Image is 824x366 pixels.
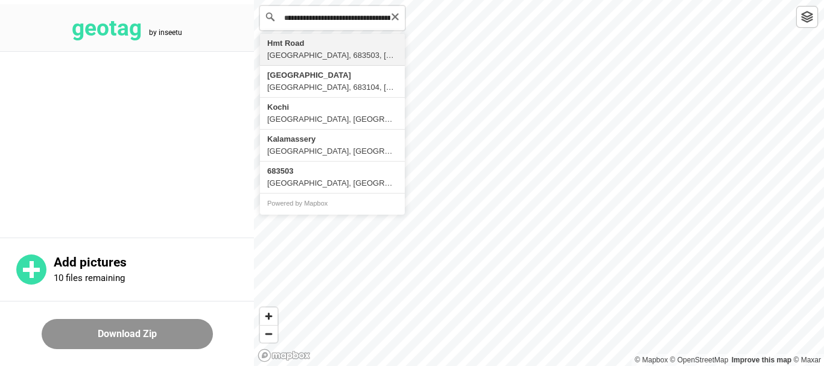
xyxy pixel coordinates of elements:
[801,11,813,23] img: toggleLayer
[260,326,277,342] span: Zoom out
[54,255,254,270] p: Add pictures
[267,200,328,207] a: Powered by Mapbox
[260,6,405,30] input: Search
[267,177,398,189] div: [GEOGRAPHIC_DATA], [GEOGRAPHIC_DATA], [GEOGRAPHIC_DATA]
[149,28,182,37] tspan: by inseetu
[267,145,398,157] div: [GEOGRAPHIC_DATA], [GEOGRAPHIC_DATA], [GEOGRAPHIC_DATA], [GEOGRAPHIC_DATA]
[267,81,398,93] div: [GEOGRAPHIC_DATA], 683104, [GEOGRAPHIC_DATA], [GEOGRAPHIC_DATA], [GEOGRAPHIC_DATA], [GEOGRAPHIC_D...
[267,49,398,62] div: [GEOGRAPHIC_DATA], 683503, [GEOGRAPHIC_DATA], [GEOGRAPHIC_DATA], [GEOGRAPHIC_DATA], [GEOGRAPHIC_D...
[732,356,791,364] a: Map feedback
[390,10,400,22] button: Clear
[267,37,398,49] div: Hmt Road
[267,113,398,125] div: [GEOGRAPHIC_DATA], [GEOGRAPHIC_DATA]
[258,349,311,362] a: Mapbox logo
[267,133,398,145] div: Kalamassery
[793,356,821,364] a: Maxar
[72,15,142,41] tspan: geotag
[267,69,398,81] div: [GEOGRAPHIC_DATA]
[260,325,277,342] button: Zoom out
[42,319,213,349] button: Download Zip
[670,356,729,364] a: OpenStreetMap
[54,273,125,283] p: 10 files remaining
[267,101,398,113] div: Kochi
[267,165,398,177] div: 683503
[635,356,668,364] a: Mapbox
[260,308,277,325] button: Zoom in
